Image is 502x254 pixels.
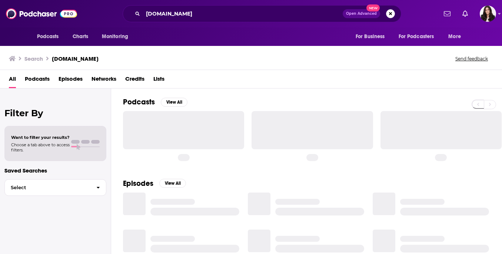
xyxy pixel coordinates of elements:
button: Show profile menu [480,6,496,22]
span: For Business [356,31,385,42]
a: PodcastsView All [123,97,187,107]
input: Search podcasts, credits, & more... [143,8,343,20]
h2: Episodes [123,179,153,188]
span: Charts [73,31,89,42]
span: Want to filter your results? [11,135,70,140]
h2: Filter By [4,108,106,118]
a: Charts [68,30,93,44]
button: open menu [394,30,445,44]
button: open menu [443,30,470,44]
span: More [448,31,461,42]
a: All [9,73,16,88]
a: EpisodesView All [123,179,186,188]
a: Show notifications dropdown [459,7,471,20]
h3: Search [24,55,43,62]
span: Open Advanced [346,12,377,16]
span: New [366,4,380,11]
a: Show notifications dropdown [441,7,453,20]
img: Podchaser - Follow, Share and Rate Podcasts [6,7,77,21]
img: User Profile [480,6,496,22]
button: Open AdvancedNew [343,9,380,18]
span: Choose a tab above to access filters. [11,142,70,153]
a: Credits [125,73,144,88]
span: Logged in as RebeccaShapiro [480,6,496,22]
span: Podcasts [37,31,59,42]
a: Podcasts [25,73,50,88]
button: View All [161,98,187,107]
h2: Podcasts [123,97,155,107]
span: Select [5,185,90,190]
a: Episodes [59,73,83,88]
h3: [DOMAIN_NAME] [52,55,99,62]
button: open menu [32,30,69,44]
div: Search podcasts, credits, & more... [123,5,401,22]
button: open menu [97,30,138,44]
span: For Podcasters [399,31,434,42]
span: Monitoring [102,31,128,42]
button: Select [4,179,106,196]
button: open menu [350,30,394,44]
a: Networks [92,73,116,88]
p: Saved Searches [4,167,106,174]
button: View All [159,179,186,188]
button: Send feedback [453,56,490,62]
a: Lists [153,73,164,88]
